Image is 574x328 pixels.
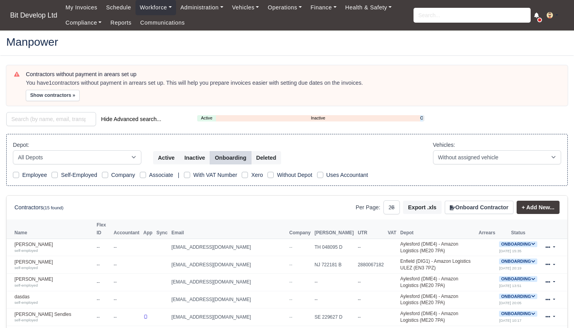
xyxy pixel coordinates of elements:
button: Show contractors » [26,90,80,101]
th: Depot [398,219,477,239]
span: -- [289,262,292,267]
a: Enfield (DIG1) - Amazon Logistics ULEZ (EN3 7PZ) [400,258,471,271]
a: Aylesford (DME4) - Amazon Logistics (ME20 7PA) [400,311,458,323]
span: | [178,172,179,178]
span: -- [289,244,292,250]
td: -- [112,308,141,326]
strong: 1 [49,80,52,86]
a: Onboarding [499,311,537,316]
button: Hide Advanced search... [96,112,166,126]
td: -- [356,291,386,308]
div: You have contractors without payment in arrears set up. This will help you prepare invoices easie... [26,79,560,87]
td: -- [112,256,141,274]
a: Reports [106,15,136,30]
button: Inactive [179,151,210,164]
td: -- [94,291,112,308]
td: -- [94,256,112,274]
th: UTR [356,219,386,239]
span: Onboarding [499,311,537,317]
td: -- [94,308,112,326]
input: Search... [414,8,531,23]
th: Arrears [477,219,497,239]
td: -- [356,308,386,326]
a: Inactive [216,115,420,121]
td: 2880067182 [356,256,386,274]
a: Aylesford (DME4) - Amazon Logistics (ME20 7PA) [400,276,458,288]
small: [DATE] 13:51 [499,283,521,288]
a: Onboarding [499,294,537,299]
small: [DATE] 10:17 [499,318,521,323]
td: NJ 722181 B [312,256,356,274]
th: App [141,219,154,239]
th: Accountant [112,219,141,239]
td: [EMAIL_ADDRESS][DOMAIN_NAME] [169,308,287,326]
td: -- [112,239,141,256]
td: -- [94,274,112,291]
h6: Contractors without payment in arears set up [26,71,560,78]
span: Onboarding [499,241,537,247]
a: Compliance [61,15,106,30]
label: Self-Employed [61,171,97,180]
span: -- [289,314,292,320]
td: -- [312,291,356,308]
small: [DATE] 20:05 [499,301,521,305]
small: self-employed [14,266,38,270]
button: Onboard Contractor [445,201,513,214]
a: Onboarding [499,276,537,282]
td: TH 048095 D [312,239,356,256]
a: Onboarding [420,115,423,121]
small: (15 found) [43,205,64,210]
th: Company [287,219,313,239]
label: Uses Accountant [326,171,368,180]
th: Name [7,219,94,239]
button: Active [153,151,180,164]
a: Bit Develop Ltd [6,8,61,23]
small: [DATE] 20:19 [499,266,521,270]
small: self-employed [14,248,38,253]
span: Onboarding [499,276,537,282]
a: [PERSON_NAME] Sendles self-employed [14,312,93,323]
a: Aylesford (DME4) - Amazon Logistics (ME20 7PA) [400,241,458,253]
input: Search (by name, email, transporter id) ... [6,112,96,126]
span: -- [289,297,292,302]
a: Onboarding [499,258,537,264]
td: -- [356,239,386,256]
a: Communications [136,15,189,30]
span: -- [289,279,292,285]
th: [PERSON_NAME] [312,219,356,239]
th: Status [497,219,539,239]
td: [EMAIL_ADDRESS][DOMAIN_NAME] [169,239,287,256]
label: Xero [251,171,263,180]
small: self-employed [14,283,38,287]
a: Aylesford (DME4) - Amazon Logistics (ME20 7PA) [400,294,458,306]
th: Email [169,219,287,239]
th: Sync [154,219,169,239]
label: Company [111,171,135,180]
label: Vehicles: [433,141,455,150]
small: self-employed [14,300,38,305]
td: -- [94,239,112,256]
div: + Add New... [513,201,560,214]
label: Employee [22,171,47,180]
h6: Contractors [14,204,63,211]
button: Onboarding [210,151,251,164]
div: Manpower [0,30,574,55]
td: -- [112,274,141,291]
small: [DATE] 15:35 [499,249,521,253]
a: Active [197,115,216,121]
iframe: Chat Widget [535,291,574,328]
a: dasdas self-employed [14,294,93,305]
label: Depot: [13,141,29,150]
label: Without Depot [277,171,312,180]
td: -- [312,274,356,291]
span: Bit Develop Ltd [6,7,61,23]
td: [EMAIL_ADDRESS][DOMAIN_NAME] [169,274,287,291]
label: Associate [149,171,173,180]
label: With VAT Number [193,171,237,180]
th: VAT [386,219,398,239]
label: Per Page: [356,203,380,212]
td: -- [112,291,141,308]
